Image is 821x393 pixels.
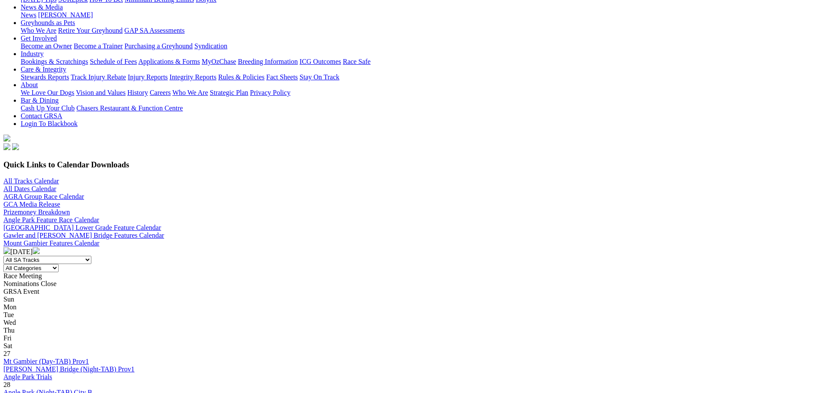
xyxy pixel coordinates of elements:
[169,73,216,81] a: Integrity Reports
[58,27,123,34] a: Retire Your Greyhound
[250,89,290,96] a: Privacy Policy
[12,143,19,150] img: twitter.svg
[3,143,10,150] img: facebook.svg
[21,11,36,19] a: News
[3,177,59,185] a: All Tracks Calendar
[3,350,10,357] span: 27
[33,247,40,254] img: chevron-right-pager-white.svg
[71,73,126,81] a: Track Injury Rebate
[21,3,63,11] a: News & Media
[194,42,227,50] a: Syndication
[21,73,818,81] div: Care & Integrity
[90,58,137,65] a: Schedule of Fees
[21,27,56,34] a: Who We Are
[210,89,248,96] a: Strategic Plan
[3,239,100,247] a: Mount Gambier Features Calendar
[21,42,72,50] a: Become an Owner
[150,89,171,96] a: Careers
[125,42,193,50] a: Purchasing a Greyhound
[3,135,10,141] img: logo-grsa-white.png
[21,58,88,65] a: Bookings & Scratchings
[74,42,123,50] a: Become a Trainer
[127,89,148,96] a: History
[21,19,75,26] a: Greyhounds as Pets
[21,81,38,88] a: About
[300,58,341,65] a: ICG Outcomes
[3,247,818,256] div: [DATE]
[3,327,818,334] div: Thu
[3,208,70,216] a: Prizemoney Breakdown
[21,11,818,19] div: News & Media
[3,365,134,373] a: [PERSON_NAME] Bridge (Night-TAB) Prov1
[21,89,818,97] div: About
[3,311,818,319] div: Tue
[125,27,185,34] a: GAP SA Assessments
[21,89,74,96] a: We Love Our Dogs
[3,185,56,192] a: All Dates Calendar
[21,104,818,112] div: Bar & Dining
[3,319,818,327] div: Wed
[3,193,84,200] a: AGRA Group Race Calendar
[3,160,818,170] h3: Quick Links to Calendar Downloads
[128,73,168,81] a: Injury Reports
[21,35,57,42] a: Get Involved
[3,280,818,288] div: Nominations Close
[238,58,298,65] a: Breeding Information
[3,303,818,311] div: Mon
[76,89,125,96] a: Vision and Values
[3,342,818,350] div: Sat
[21,27,818,35] div: Greyhounds as Pets
[3,216,99,223] a: Angle Park Feature Race Calendar
[3,381,10,388] span: 28
[3,296,818,303] div: Sun
[3,232,164,239] a: Gawler and [PERSON_NAME] Bridge Features Calendar
[3,201,60,208] a: GCA Media Release
[218,73,265,81] a: Rules & Policies
[3,288,818,296] div: GRSA Event
[3,334,818,342] div: Fri
[343,58,370,65] a: Race Safe
[3,358,89,365] a: Mt Gambier (Day-TAB) Prov1
[21,112,62,119] a: Contact GRSA
[38,11,93,19] a: [PERSON_NAME]
[3,247,10,254] img: chevron-left-pager-white.svg
[300,73,339,81] a: Stay On Track
[21,104,75,112] a: Cash Up Your Club
[202,58,236,65] a: MyOzChase
[138,58,200,65] a: Applications & Forms
[3,272,818,280] div: Race Meeting
[266,73,298,81] a: Fact Sheets
[21,120,78,127] a: Login To Blackbook
[21,73,69,81] a: Stewards Reports
[3,373,52,380] a: Angle Park Trials
[21,50,44,57] a: Industry
[21,97,59,104] a: Bar & Dining
[21,42,818,50] div: Get Involved
[21,66,66,73] a: Care & Integrity
[21,58,818,66] div: Industry
[172,89,208,96] a: Who We Are
[3,224,161,231] a: [GEOGRAPHIC_DATA] Lower Grade Feature Calendar
[76,104,183,112] a: Chasers Restaurant & Function Centre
